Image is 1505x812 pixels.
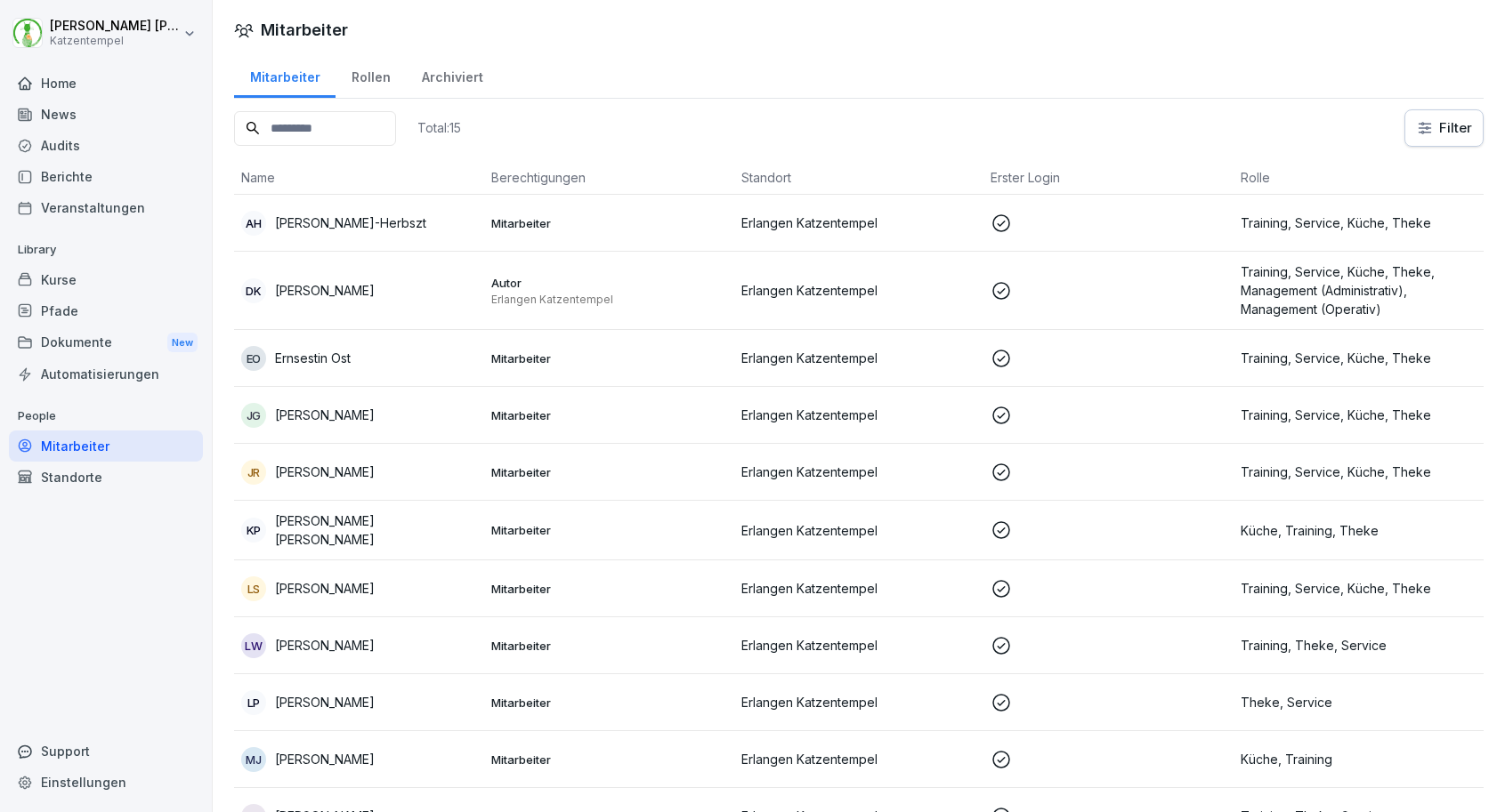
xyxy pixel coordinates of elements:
p: Training, Service, Küche, Theke [1241,213,1477,232]
div: JR [241,460,266,485]
p: Ernsestin Ost [275,349,351,367]
p: Erlangen Katzentempel [741,521,977,540]
p: Küche, Training [1241,750,1477,768]
p: [PERSON_NAME]-Herbszt [275,213,426,232]
p: Erlangen Katzentempel [741,281,977,300]
a: Mitarbeiter [9,430,203,462]
p: [PERSON_NAME] [275,462,375,481]
div: LP [241,690,266,715]
p: People [9,402,203,430]
th: Erster Login [983,161,1234,195]
h1: Mitarbeiter [261,18,348,42]
p: [PERSON_NAME] [275,579,375,598]
a: DokumenteNew [9,326,203,359]
p: Erlangen Katzentempel [741,636,977,655]
div: DK [241,278,266,303]
p: Mitarbeiter [491,752,727,768]
div: New [167,333,198,353]
p: Erlangen Katzentempel [741,349,977,367]
p: [PERSON_NAME] [275,406,375,424]
div: Filter [1416,119,1472,137]
p: Training, Service, Küche, Theke [1241,579,1477,598]
p: Library [9,236,203,264]
div: LS [241,576,266,601]
p: [PERSON_NAME] [275,693,375,712]
p: Total: 15 [417,119,461,136]
div: JG [241,403,266,428]
p: Mitarbeiter [491,638,727,654]
a: Archiviert [406,52,498,98]
p: Mitarbeiter [491,350,727,366]
div: LW [241,633,266,658]
a: Standorte [9,462,203,493]
p: Erlangen Katzentempel [741,693,977,712]
p: [PERSON_NAME] [PERSON_NAME] [50,19,180,34]
p: [PERSON_NAME] [275,636,375,655]
th: Standort [734,161,984,195]
p: Erlangen Katzentempel [741,462,977,481]
p: Erlangen Katzentempel [741,750,977,768]
p: Training, Theke, Service [1241,636,1477,655]
a: Berichte [9,161,203,192]
p: [PERSON_NAME] [275,750,375,768]
a: Automatisierungen [9,358,203,390]
p: Mitarbeiter [491,215,727,231]
p: Mitarbeiter [491,407,727,423]
div: KP [241,518,266,543]
th: Berechtigungen [484,161,734,195]
p: Katzentempel [50,35,180,47]
th: Rolle [1234,161,1484,195]
div: Dokumente [9,326,203,359]
a: News [9,99,203,130]
p: Erlangen Katzentempel [741,579,977,598]
div: Support [9,736,203,767]
th: Name [234,161,484,195]
p: [PERSON_NAME] [275,281,375,300]
p: Mitarbeiter [491,581,727,597]
p: Mitarbeiter [491,522,727,538]
a: Pfade [9,295,203,326]
div: EO [241,346,266,371]
p: Autor [491,275,727,291]
button: Filter [1405,110,1483,146]
p: Mitarbeiter [491,695,727,711]
a: Veranstaltungen [9,192,203,223]
div: MJ [241,747,266,772]
div: AH [241,211,266,236]
p: [PERSON_NAME] [PERSON_NAME] [275,511,477,549]
p: Training, Service, Küche, Theke, Management (Administrativ), Management (Operativ) [1241,262,1477,318]
a: Home [9,68,203,99]
p: Training, Service, Küche, Theke [1241,406,1477,424]
a: Einstellungen [9,767,203,798]
p: Training, Service, Küche, Theke [1241,462,1477,481]
p: Training, Service, Küche, Theke [1241,349,1477,367]
p: Erlangen Katzentempel [741,406,977,424]
p: Erlangen Katzentempel [741,213,977,232]
a: Audits [9,130,203,161]
p: Mitarbeiter [491,464,727,480]
p: Küche, Training, Theke [1241,521,1477,540]
p: Theke, Service [1241,693,1477,712]
a: Rollen [336,52,406,98]
p: Erlangen Katzentempel [491,293,727,307]
a: Kurse [9,264,203,295]
a: Mitarbeiter [234,52,336,98]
